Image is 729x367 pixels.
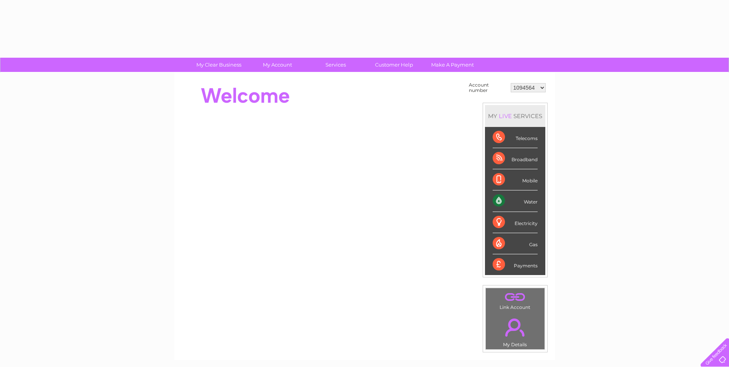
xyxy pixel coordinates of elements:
div: Broadband [493,148,538,169]
div: Payments [493,254,538,275]
div: MY SERVICES [485,105,545,127]
a: . [488,314,543,341]
a: Customer Help [362,58,426,72]
a: Make A Payment [421,58,484,72]
td: Account number [467,80,509,95]
div: LIVE [497,112,513,120]
div: Mobile [493,169,538,190]
div: Water [493,190,538,212]
td: My Details [485,312,545,350]
td: Link Account [485,288,545,312]
a: My Account [246,58,309,72]
a: . [488,290,543,304]
div: Gas [493,233,538,254]
div: Telecoms [493,127,538,148]
div: Electricity [493,212,538,233]
a: My Clear Business [187,58,251,72]
a: Services [304,58,367,72]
